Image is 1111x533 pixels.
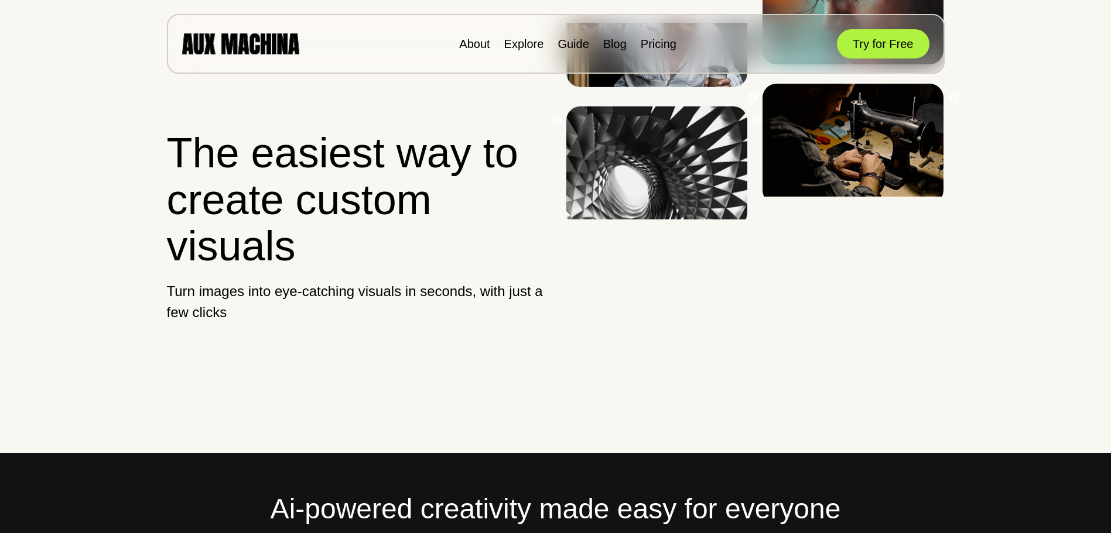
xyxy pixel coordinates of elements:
[566,106,747,227] img: Image
[837,29,929,59] button: Try for Free
[751,115,763,127] button: Next
[948,92,959,104] button: Next
[763,84,944,204] img: Image
[603,37,627,50] a: Blog
[167,281,546,323] p: Turn images into eye-catching visuals in seconds, with just a few clicks
[551,115,563,127] button: Previous
[641,37,676,50] a: Pricing
[747,92,759,104] button: Previous
[558,37,589,50] a: Guide
[182,33,299,54] img: AUX MACHINA
[167,130,546,269] h1: The easiest way to create custom visuals
[459,37,490,50] a: About
[504,37,544,50] a: Explore
[167,488,945,530] h2: Ai-powered creativity made easy for everyone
